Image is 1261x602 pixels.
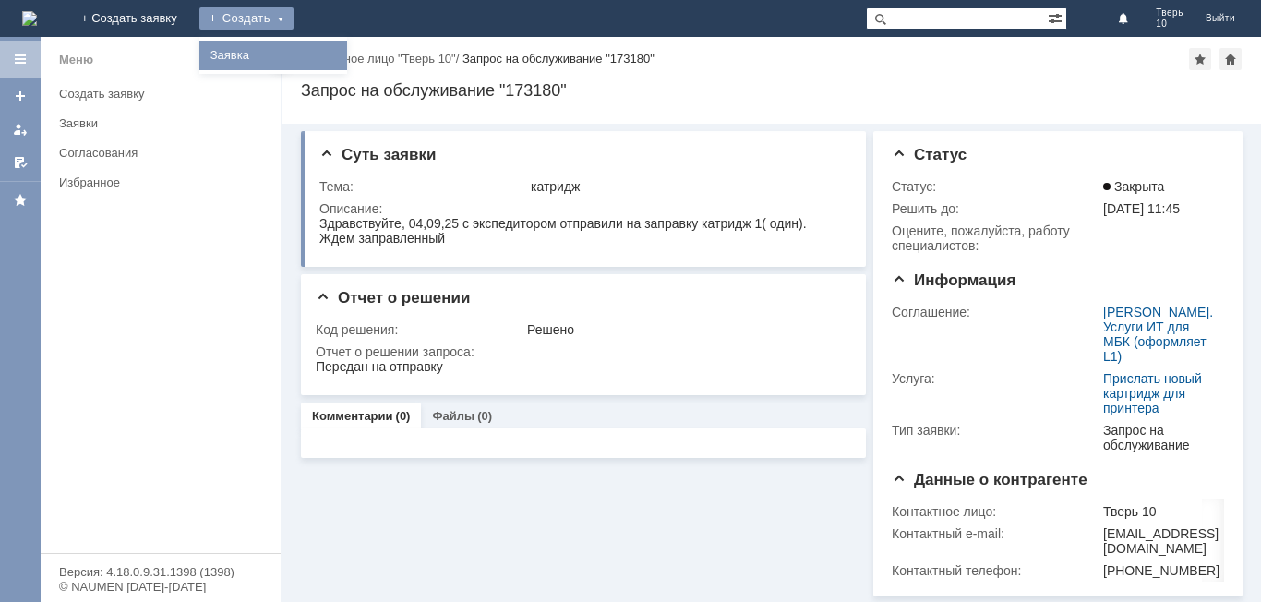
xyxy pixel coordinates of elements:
div: Соглашение: [892,305,1099,319]
div: Тверь 10 [1103,504,1219,519]
div: Контактное лицо: [892,504,1099,519]
span: Тверь [1156,7,1183,18]
div: Отчет о решении запроса: [316,344,846,359]
span: Расширенный поиск [1048,8,1066,26]
div: Избранное [59,175,249,189]
div: [EMAIL_ADDRESS][DOMAIN_NAME] [1103,526,1219,556]
div: Контактный телефон: [892,563,1099,578]
div: Статус: [892,179,1099,194]
a: Создать заявку [52,79,277,108]
a: Создать заявку [6,81,35,111]
div: Добавить в избранное [1189,48,1211,70]
span: 10 [1156,18,1183,30]
span: Статус [892,146,967,163]
a: Файлы [432,409,474,423]
span: Суть заявки [319,146,436,163]
img: logo [22,11,37,26]
div: катридж [531,179,842,194]
span: Данные о контрагенте [892,471,1087,488]
div: Запрос на обслуживание "173180" [462,52,655,66]
div: Меню [59,49,93,71]
div: Контактный e-mail: [892,526,1099,541]
div: Согласования [59,146,270,160]
div: Запрос на обслуживание [1103,423,1217,452]
div: Oцените, пожалуйста, работу специалистов: [892,223,1099,253]
div: Услуга: [892,371,1099,386]
div: Тема: [319,179,527,194]
a: [PERSON_NAME]. Услуги ИТ для МБК (оформляет L1) [1103,305,1213,364]
div: © NAUMEN [DATE]-[DATE] [59,581,262,593]
div: Создать [199,7,294,30]
div: [PHONE_NUMBER] [1103,563,1219,578]
div: / [301,52,462,66]
div: Тип заявки: [892,423,1099,438]
div: Создать заявку [59,87,270,101]
div: (0) [477,409,492,423]
a: Комментарии [312,409,393,423]
span: Информация [892,271,1015,289]
a: Заявка [203,44,343,66]
div: Код решения: [316,322,523,337]
a: Согласования [52,138,277,167]
div: Решить до: [892,201,1099,216]
div: Заявки [59,116,270,130]
span: Закрыта [1103,179,1164,194]
div: Решено [527,322,842,337]
div: Версия: 4.18.0.9.31.1398 (1398) [59,566,262,578]
div: (0) [396,409,411,423]
div: Запрос на обслуживание "173180" [301,81,1243,100]
div: Описание: [319,201,846,216]
a: Мои согласования [6,148,35,177]
a: Мои заявки [6,114,35,144]
a: Заявки [52,109,277,138]
span: [DATE] 11:45 [1103,201,1180,216]
span: Отчет о решении [316,289,470,307]
div: Сделать домашней страницей [1219,48,1242,70]
a: Прислать новый картридж для принтера [1103,371,1202,415]
a: Контактное лицо "Тверь 10" [301,52,456,66]
a: Перейти на домашнюю страницу [22,11,37,26]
